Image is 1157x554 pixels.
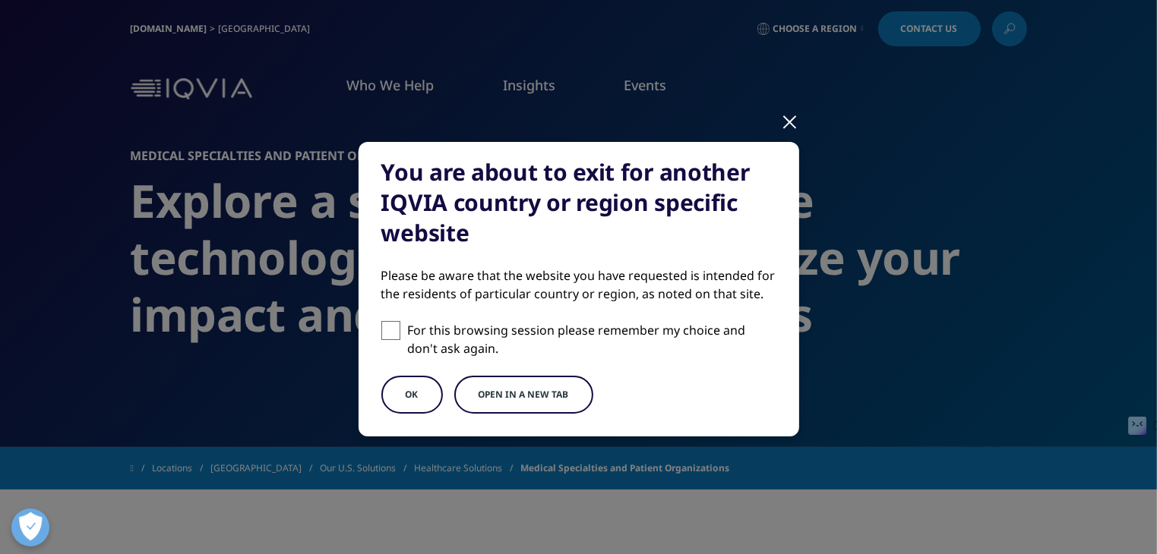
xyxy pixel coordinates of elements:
[454,376,593,414] button: Open in a new tab
[408,321,776,357] p: For this browsing session please remember my choice and don't ask again.
[381,376,443,414] button: OK
[381,266,776,303] div: Please be aware that the website you have requested is intended for the residents of particular c...
[381,157,776,248] div: You are about to exit for another IQVIA country or region specific website
[11,508,49,546] button: Open Preferences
